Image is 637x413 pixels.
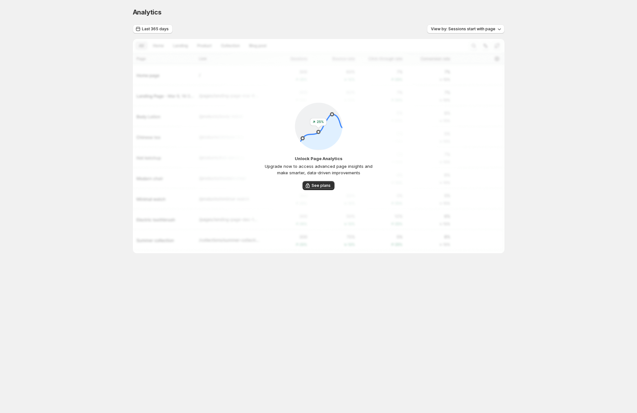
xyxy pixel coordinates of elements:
button: View by: Sessions start with page [427,24,504,34]
span: See plans [312,183,331,188]
button: Last 365 days [133,24,173,34]
p: Upgrade now to access advanced page insights and make smarter, data-driven improvements [260,163,377,176]
button: See plans [303,181,334,190]
p: Unlock Page Analytics [295,155,343,162]
span: View by: Sessions start with page [431,26,495,32]
span: Last 365 days [142,26,169,32]
span: Analytics [133,8,162,16]
img: PageListing [295,102,343,150]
